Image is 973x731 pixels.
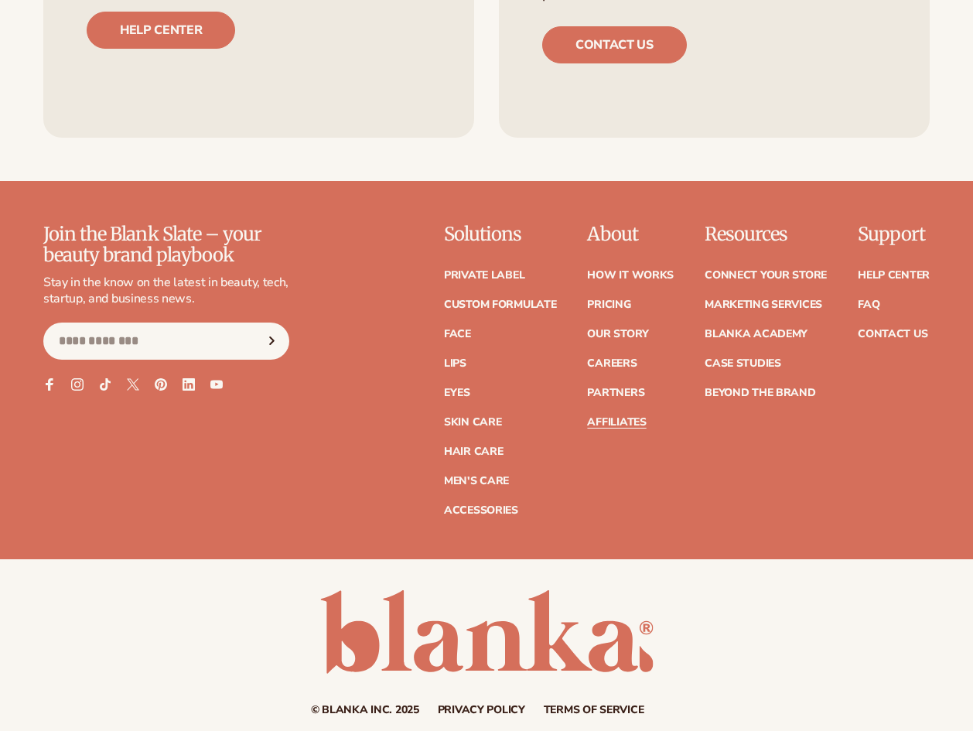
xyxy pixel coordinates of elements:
a: Hair Care [444,446,503,457]
p: Stay in the know on the latest in beauty, tech, startup, and business news. [43,275,289,307]
a: Beyond the brand [705,388,816,398]
a: Men's Care [444,476,509,487]
p: Resources [705,224,827,244]
a: Help center [87,12,235,49]
p: About [587,224,674,244]
button: Subscribe [254,323,288,360]
a: Private label [444,270,524,281]
a: Our Story [587,329,648,340]
a: Blanka Academy [705,329,807,340]
a: Terms of service [544,705,644,716]
a: Contact Us [858,329,927,340]
a: Case Studies [705,358,781,369]
a: Lips [444,358,466,369]
a: Marketing services [705,299,822,310]
p: Support [858,224,930,244]
a: How It Works [587,270,674,281]
a: Skin Care [444,417,501,428]
small: © Blanka Inc. 2025 [311,702,419,717]
a: Affiliates [587,417,646,428]
p: Solutions [444,224,557,244]
a: Face [444,329,471,340]
a: Privacy policy [438,705,525,716]
a: Help Center [858,270,930,281]
a: Partners [587,388,644,398]
a: Accessories [444,505,518,516]
a: Pricing [587,299,630,310]
a: Eyes [444,388,470,398]
p: Join the Blank Slate – your beauty brand playbook [43,224,289,265]
a: Connect your store [705,270,827,281]
a: Contact us [542,26,687,63]
a: FAQ [858,299,879,310]
a: Careers [587,358,637,369]
a: Custom formulate [444,299,557,310]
